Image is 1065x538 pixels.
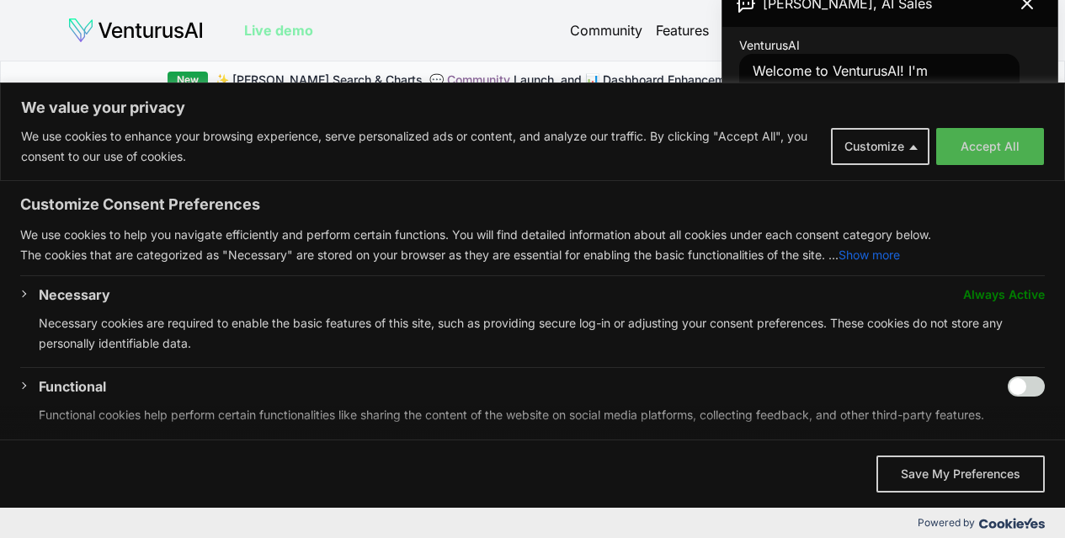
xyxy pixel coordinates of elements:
[244,20,313,40] a: Live demo
[753,62,984,140] span: Welcome to VenturusAI! I'm [PERSON_NAME], your AI assistant. Ready to supercharge your business w...
[215,72,753,88] span: ✨ [PERSON_NAME] Search & Charts, 💬 Launch, and 📊 Dashboard Enhancements!
[21,98,1044,118] p: We value your privacy
[20,245,1045,265] p: The cookies that are categorized as "Necessary" are stored on your browser as they are essential ...
[739,37,800,54] span: VenturusAI
[656,20,709,40] a: Features
[39,313,1045,354] p: Necessary cookies are required to enable the basic features of this site, such as providing secur...
[168,72,208,88] div: New
[1008,376,1045,397] input: Enable Functional
[963,285,1045,305] span: Always Active
[20,225,1045,245] p: We use cookies to help you navigate efficiently and perform certain functions. You will find deta...
[39,285,110,305] button: Necessary
[936,128,1044,165] button: Accept All
[21,126,818,167] p: We use cookies to enhance your browsing experience, serve personalized ads or content, and analyz...
[447,72,510,87] a: Community
[979,518,1045,529] img: Cookieyes logo
[39,376,106,397] button: Functional
[67,17,204,44] img: logo
[876,455,1045,493] button: Save My Preferences
[839,245,900,265] button: Show more
[831,128,929,165] button: Customize
[20,194,260,215] span: Customize Consent Preferences
[570,20,642,40] a: Community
